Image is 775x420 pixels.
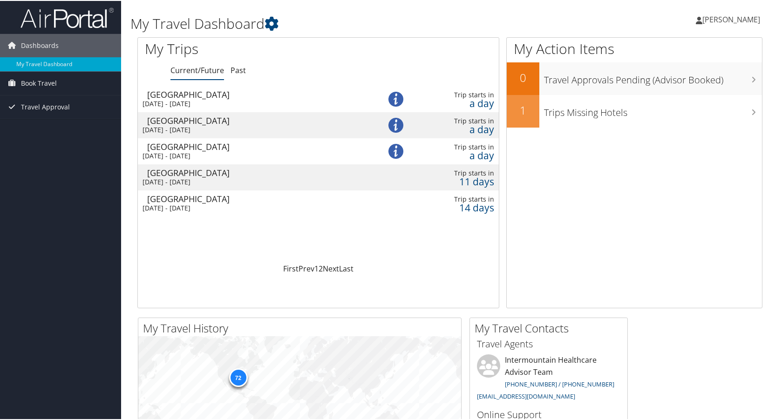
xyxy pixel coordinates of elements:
[505,379,614,387] a: [PHONE_NUMBER] / [PHONE_NUMBER]
[507,38,762,58] h1: My Action Items
[421,168,494,176] div: Trip starts in
[21,71,57,94] span: Book Travel
[421,150,494,159] div: a day
[319,263,323,273] a: 2
[323,263,339,273] a: Next
[421,194,494,203] div: Trip starts in
[147,115,367,124] div: [GEOGRAPHIC_DATA]
[283,263,299,273] a: First
[147,194,367,202] div: [GEOGRAPHIC_DATA]
[475,319,627,335] h2: My Travel Contacts
[421,176,494,185] div: 11 days
[477,391,575,400] a: [EMAIL_ADDRESS][DOMAIN_NAME]
[421,124,494,133] div: a day
[147,89,367,98] div: [GEOGRAPHIC_DATA]
[421,142,494,150] div: Trip starts in
[507,94,762,127] a: 1Trips Missing Hotels
[20,6,114,28] img: airportal-logo.png
[143,177,363,185] div: [DATE] - [DATE]
[143,319,461,335] h2: My Travel History
[388,91,403,106] img: alert-flat-solid-info.png
[544,101,762,118] h3: Trips Missing Hotels
[696,5,769,33] a: [PERSON_NAME]
[421,98,494,107] div: a day
[130,13,557,33] h1: My Travel Dashboard
[702,14,760,24] span: [PERSON_NAME]
[339,263,354,273] a: Last
[388,143,403,158] img: alert-flat-solid-info.png
[147,142,367,150] div: [GEOGRAPHIC_DATA]
[472,353,625,403] li: Intermountain Healthcare Advisor Team
[147,168,367,176] div: [GEOGRAPHIC_DATA]
[143,125,363,133] div: [DATE] - [DATE]
[229,367,247,386] div: 72
[507,102,539,117] h2: 1
[507,69,539,85] h2: 0
[477,337,620,350] h3: Travel Agents
[544,68,762,86] h3: Travel Approvals Pending (Advisor Booked)
[21,95,70,118] span: Travel Approval
[388,117,403,132] img: alert-flat-solid-info.png
[314,263,319,273] a: 1
[21,33,59,56] span: Dashboards
[421,90,494,98] div: Trip starts in
[145,38,341,58] h1: My Trips
[299,263,314,273] a: Prev
[421,203,494,211] div: 14 days
[170,64,224,75] a: Current/Future
[143,99,363,107] div: [DATE] - [DATE]
[143,151,363,159] div: [DATE] - [DATE]
[143,203,363,211] div: [DATE] - [DATE]
[507,61,762,94] a: 0Travel Approvals Pending (Advisor Booked)
[231,64,246,75] a: Past
[421,116,494,124] div: Trip starts in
